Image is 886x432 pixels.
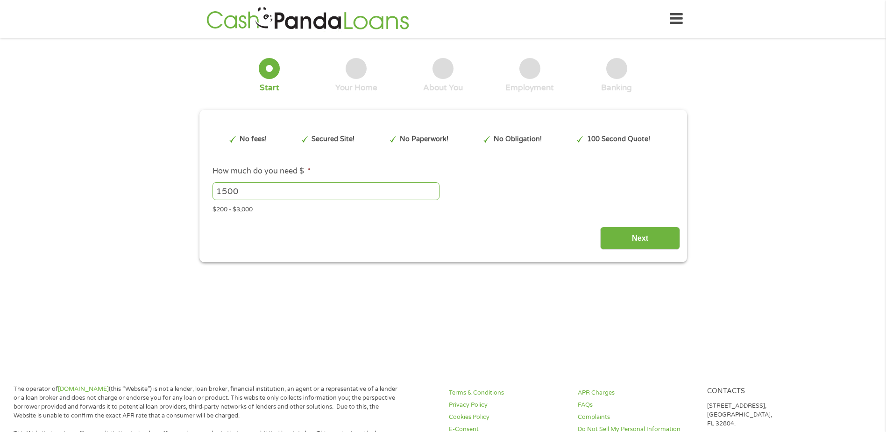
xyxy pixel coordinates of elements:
[449,401,567,410] a: Privacy Policy
[204,6,412,32] img: GetLoanNow Logo
[449,389,567,397] a: Terms & Conditions
[707,387,825,396] h4: Contacts
[578,413,695,422] a: Complaints
[505,83,554,93] div: Employment
[312,134,354,144] p: Secured Site!
[335,83,377,93] div: Your Home
[587,134,650,144] p: 100 Second Quote!
[58,385,109,393] a: [DOMAIN_NAME]
[213,166,311,176] label: How much do you need $
[423,83,463,93] div: About You
[601,83,632,93] div: Banking
[578,401,695,410] a: FAQs
[260,83,279,93] div: Start
[449,413,567,422] a: Cookies Policy
[707,402,825,428] p: [STREET_ADDRESS], [GEOGRAPHIC_DATA], FL 32804.
[578,389,695,397] a: APR Charges
[494,134,542,144] p: No Obligation!
[14,385,401,420] p: The operator of (this “Website”) is not a lender, loan broker, financial institution, an agent or...
[600,227,680,250] input: Next
[213,202,673,215] div: $200 - $3,000
[240,134,267,144] p: No fees!
[400,134,448,144] p: No Paperwork!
